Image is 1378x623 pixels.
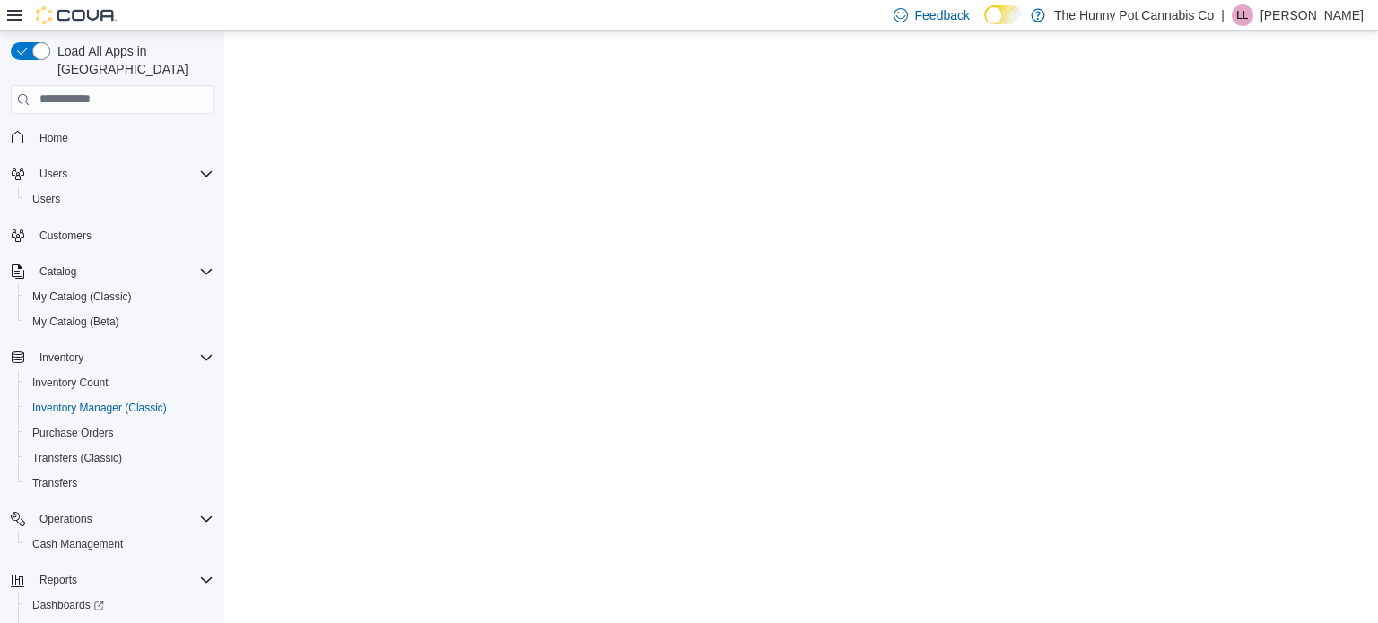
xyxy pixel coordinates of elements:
button: Users [32,163,74,185]
button: Transfers (Classic) [18,446,221,471]
a: Dashboards [25,594,111,616]
span: My Catalog (Classic) [32,290,132,304]
button: My Catalog (Beta) [18,309,221,334]
button: Users [4,161,221,186]
button: Inventory Manager (Classic) [18,395,221,420]
a: Purchase Orders [25,422,121,444]
span: Inventory [32,347,214,368]
a: Transfers (Classic) [25,447,129,469]
button: Users [18,186,221,212]
span: Inventory Count [32,376,109,390]
button: Operations [32,508,100,530]
button: Inventory [4,345,221,370]
span: Transfers (Classic) [32,451,122,465]
span: LL [1236,4,1248,26]
span: Dark Mode [984,24,985,25]
span: Inventory [39,350,83,365]
span: Transfers [32,476,77,490]
span: Users [39,167,67,181]
p: | [1221,4,1225,26]
span: Users [25,188,214,210]
span: Dashboards [32,598,104,612]
a: Dashboards [18,593,221,618]
button: Catalog [4,259,221,284]
span: Users [32,163,214,185]
button: Reports [4,567,221,593]
span: My Catalog (Beta) [32,315,119,329]
input: Dark Mode [984,5,1022,24]
span: Customers [39,229,92,243]
span: Transfers [25,472,214,494]
span: Catalog [32,261,214,282]
span: Cash Management [32,537,123,551]
button: Home [4,125,221,151]
span: Operations [32,508,214,530]
button: Catalog [32,261,83,282]
button: Purchase Orders [18,420,221,446]
span: Inventory Manager (Classic) [32,401,167,415]
img: Cova [36,6,117,24]
span: My Catalog (Classic) [25,286,214,307]
a: Home [32,127,75,149]
span: Purchase Orders [32,426,114,440]
p: The Hunny Pot Cannabis Co [1054,4,1214,26]
button: My Catalog (Classic) [18,284,221,309]
span: Reports [32,569,214,591]
span: Catalog [39,264,76,279]
span: Dashboards [25,594,214,616]
span: Inventory Count [25,372,214,394]
a: Transfers [25,472,84,494]
span: Customers [32,224,214,247]
span: Purchase Orders [25,422,214,444]
span: Home [39,131,68,145]
button: Inventory Count [18,370,221,395]
span: Reports [39,573,77,587]
span: My Catalog (Beta) [25,311,214,333]
a: My Catalog (Beta) [25,311,126,333]
span: Operations [39,512,92,526]
span: Users [32,192,60,206]
span: Home [32,126,214,149]
span: Cash Management [25,533,214,555]
span: Inventory Manager (Classic) [25,397,214,419]
a: Users [25,188,67,210]
a: Cash Management [25,533,130,555]
span: Load All Apps in [GEOGRAPHIC_DATA] [50,42,214,78]
a: Inventory Manager (Classic) [25,397,174,419]
button: Operations [4,506,221,532]
p: [PERSON_NAME] [1260,4,1364,26]
a: Inventory Count [25,372,116,394]
div: Laura Laskoski [1232,4,1253,26]
button: Customers [4,222,221,248]
button: Reports [32,569,84,591]
button: Inventory [32,347,91,368]
button: Transfers [18,471,221,496]
button: Cash Management [18,532,221,557]
span: Transfers (Classic) [25,447,214,469]
a: My Catalog (Classic) [25,286,139,307]
a: Customers [32,225,99,247]
span: Feedback [915,6,970,24]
